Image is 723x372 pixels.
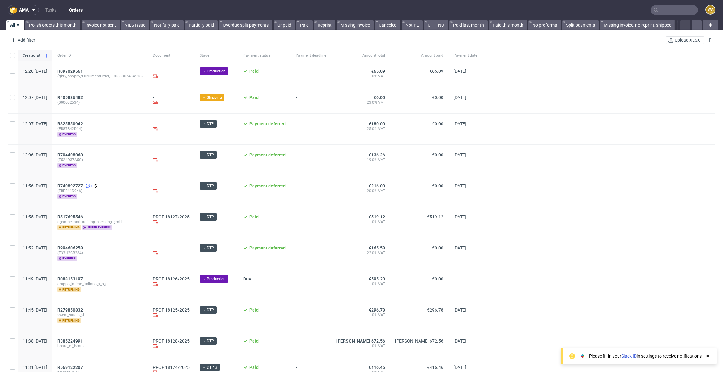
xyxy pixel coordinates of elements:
[150,20,184,30] a: Not fully paid
[453,245,466,250] span: [DATE]
[57,95,84,100] a: R405836482
[23,214,47,219] span: 11:55 [DATE]
[57,152,84,157] a: R704408068
[621,354,637,359] a: Slack ID
[84,183,93,188] a: 1
[57,281,143,286] span: gruppo_intimo_italiano_s_p_a
[8,5,39,15] button: ama
[57,245,84,250] a: R994606258
[336,126,385,131] span: 25.0% VAT
[153,307,190,312] a: PROF 18125/2025
[369,365,385,370] span: €416.46
[153,69,190,80] div: -
[153,152,190,163] div: -
[57,53,143,58] span: Order ID
[23,95,47,100] span: 12:07 [DATE]
[25,20,80,30] a: Polish orders this month
[589,353,702,359] div: Please fill in your in settings to receive notifications
[453,95,466,100] span: [DATE]
[57,214,84,219] a: R517695546
[296,53,326,58] span: Payment deadline
[296,20,313,30] a: Paid
[202,276,226,282] span: → Production
[453,307,466,312] span: [DATE]
[202,68,226,74] span: → Production
[369,152,385,157] span: €136.26
[57,245,83,250] span: R994606258
[453,183,466,188] span: [DATE]
[57,132,77,137] span: express
[336,219,385,224] span: 0% VAT
[336,312,385,317] span: 0% VAT
[296,95,326,106] span: -
[369,214,385,219] span: €519.12
[19,8,29,12] span: ama
[153,183,190,194] div: -
[296,183,326,199] span: -
[57,287,81,292] span: returning
[202,307,214,313] span: → DTP
[57,312,143,317] span: sweat_studio_sl
[153,276,190,281] a: PROF 18126/2025
[23,152,47,157] span: 12:06 [DATE]
[369,183,385,188] span: €216.00
[57,95,83,100] span: R405836482
[57,219,143,224] span: agha_schantl_training_speaking_gmbh
[402,20,423,30] a: Not PL
[249,121,286,126] span: Payment deferred
[57,318,81,323] span: returning
[153,338,190,343] a: PROF 18128/2025
[249,152,286,157] span: Payment deferred
[57,74,143,79] span: (gid://shopify/FulfillmentOrder/13068307464518)
[57,338,83,343] span: R385224991
[562,20,599,30] a: Split payments
[580,353,586,359] img: Slack
[57,126,143,131] span: (FB87B42D14)
[57,307,83,312] span: R279850832
[23,365,47,370] span: 11:31 [DATE]
[57,225,81,230] span: returning
[296,307,326,323] span: -
[249,214,259,219] span: Paid
[202,214,214,220] span: → DTP
[57,365,84,370] a: R569122207
[432,276,443,281] span: €0.00
[82,225,112,230] span: super express
[23,245,47,250] span: 11:52 [DATE]
[453,121,466,126] span: [DATE]
[395,53,443,58] span: Amount paid
[23,307,47,312] span: 11:45 [DATE]
[453,276,477,292] span: -
[337,20,374,30] a: Missing invoice
[395,338,443,343] span: [PERSON_NAME] 672.56
[432,95,443,100] span: €0.00
[23,69,47,74] span: 12:20 [DATE]
[202,95,222,100] span: → Shipping
[453,69,466,74] span: [DATE]
[57,121,84,126] a: R825550942
[57,188,143,193] span: (FBE241D946)
[57,69,83,74] span: R097029561
[57,69,84,74] a: R097029561
[600,20,675,30] a: Missing invoice, no-reprint, shipped
[249,307,259,312] span: Paid
[296,121,326,137] span: -
[57,214,83,219] span: R517695546
[336,157,385,162] span: 19.0% VAT
[296,69,326,80] span: -
[369,121,385,126] span: €180.00
[243,276,251,281] span: Due
[296,276,326,292] span: -
[202,183,214,189] span: → DTP
[200,53,233,58] span: Stage
[274,20,295,30] a: Unpaid
[432,183,443,188] span: €0.00
[153,53,190,58] span: Document
[296,214,326,230] span: -
[202,245,214,251] span: → DTP
[336,100,385,105] span: 23.0% VAT
[57,343,143,348] span: board_of_beans
[296,338,326,349] span: -
[153,365,190,370] a: PROF 18124/2025
[706,5,715,14] figcaption: WA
